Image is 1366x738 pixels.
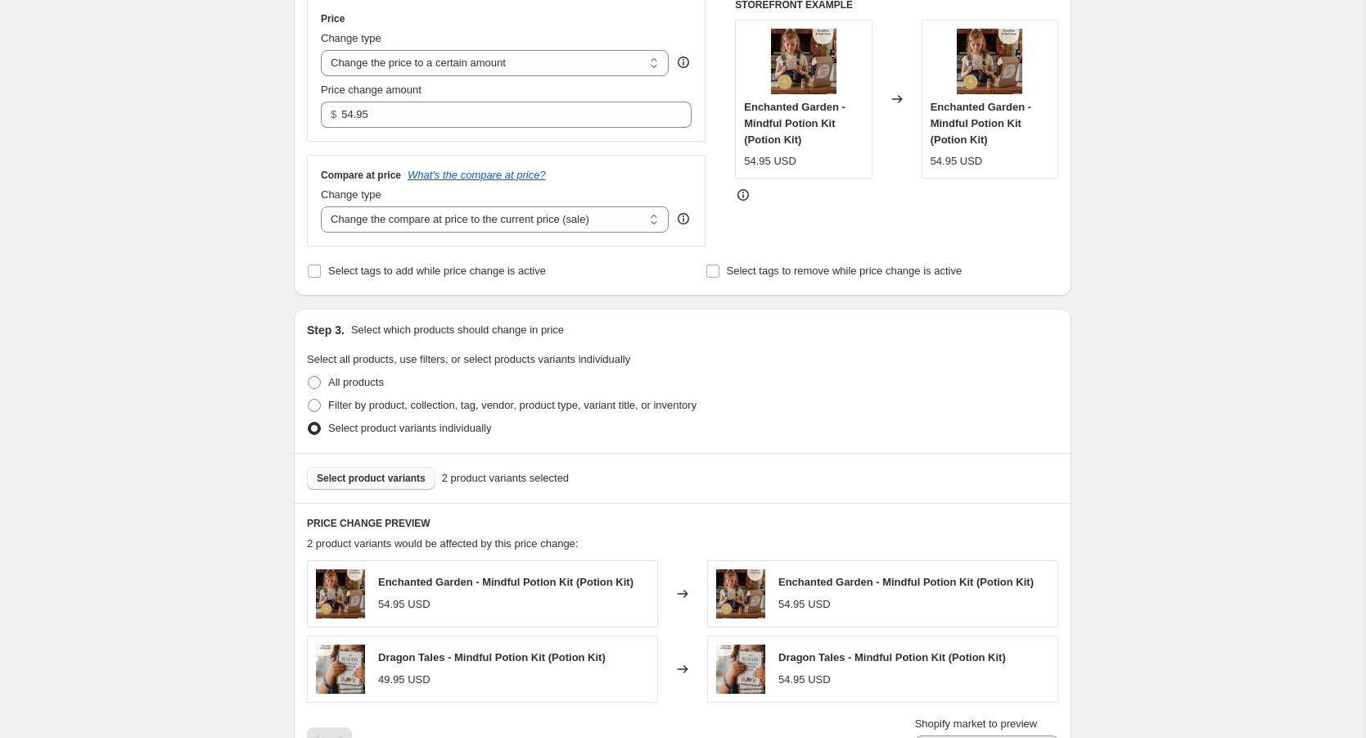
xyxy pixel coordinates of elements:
[778,672,831,688] div: 54.95 USD
[931,101,1032,146] span: Enchanted Garden - Mindful Potion Kit (Potion Kit)
[957,29,1022,94] img: 8_74a60a17-6be6-4f3a-87b1-d2eadb9c13da_80x.png
[328,376,384,388] span: All products
[771,29,836,94] img: 8_74a60a17-6be6-4f3a-87b1-d2eadb9c13da_80x.png
[716,569,765,618] img: 8_74a60a17-6be6-4f3a-87b1-d2eadb9c13da_80x.png
[307,353,630,365] span: Select all products, use filters, or select products variants individually
[675,211,692,227] div: help
[931,153,983,170] div: 54.95 USD
[328,265,546,277] span: Select tags to add while price change is active
[351,322,564,338] p: Select which products should change in price
[307,322,345,338] h2: Step 3.
[378,596,431,613] div: 54.95 USD
[317,472,426,485] span: Select product variants
[378,672,431,688] div: 49.95 USD
[316,569,365,618] img: 8_74a60a17-6be6-4f3a-87b1-d2eadb9c13da_80x.png
[321,32,381,44] span: Change type
[307,517,1058,530] h6: PRICE CHANGE PREVIEW
[321,188,381,201] span: Change type
[778,651,1006,663] span: Dragon Tales - Mindful Potion Kit (Potion Kit)
[727,265,963,277] span: Select tags to remove while price change is active
[675,54,692,70] div: help
[744,101,845,146] span: Enchanted Garden - Mindful Potion Kit (Potion Kit)
[321,169,401,182] h3: Compare at price
[321,12,345,25] h3: Price
[378,651,606,663] span: Dragon Tales - Mindful Potion Kit (Potion Kit)
[408,169,546,181] button: What's the compare at price?
[915,718,1038,730] span: Shopify market to preview
[328,399,697,411] span: Filter by product, collection, tag, vendor, product type, variant title, or inventory
[316,645,365,694] img: 3_a56fe3d7-a29e-4bb5-aaa7-ab213ac2852f_80x.png
[331,108,336,120] span: $
[716,645,765,694] img: 3_a56fe3d7-a29e-4bb5-aaa7-ab213ac2852f_80x.png
[442,470,569,487] span: 2 product variants selected
[778,596,831,613] div: 54.95 USD
[328,422,491,434] span: Select product variants individually
[778,576,1034,588] span: Enchanted Garden - Mindful Potion Kit (Potion Kit)
[307,467,435,490] button: Select product variants
[744,153,796,170] div: 54.95 USD
[307,537,578,550] span: 2 product variants would be affected by this price change:
[321,84,422,96] span: Price change amount
[378,576,633,588] span: Enchanted Garden - Mindful Potion Kit (Potion Kit)
[341,102,666,128] input: 80.00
